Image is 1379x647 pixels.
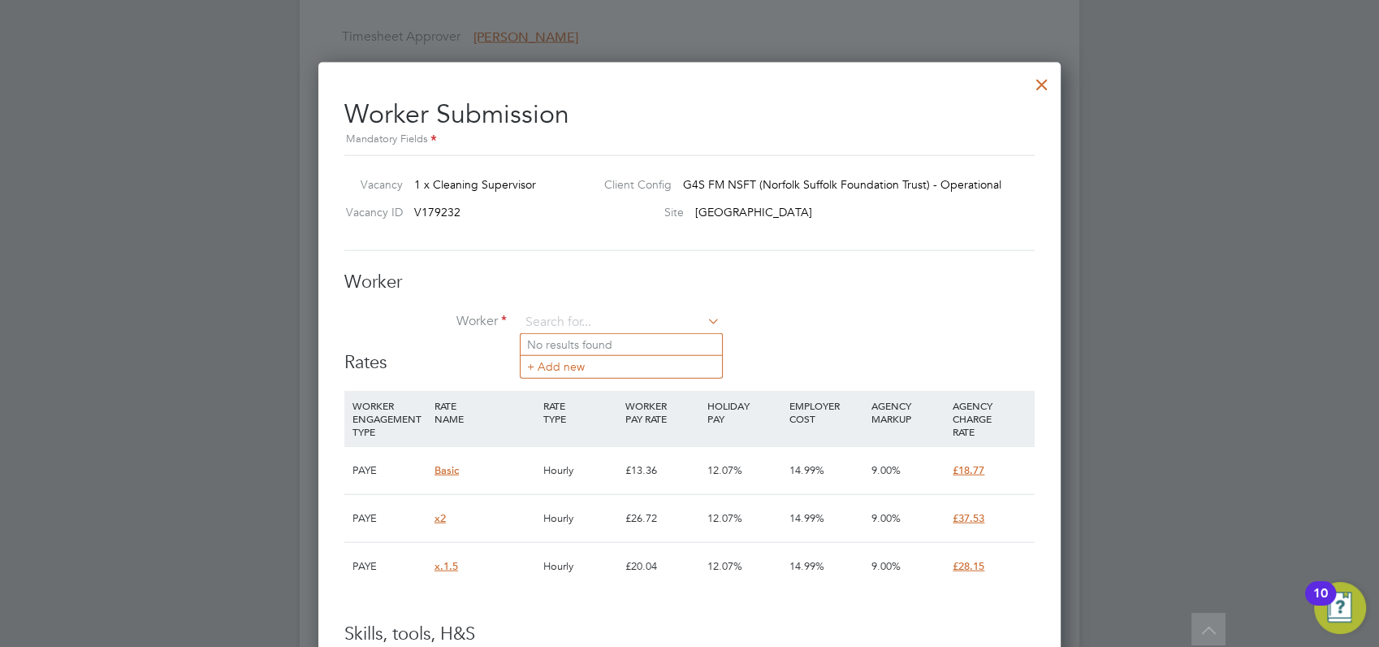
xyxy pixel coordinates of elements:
[348,391,430,446] div: WORKER ENGAGEMENT TYPE
[338,205,403,219] label: Vacancy ID
[953,559,984,573] span: £28.15
[539,391,621,433] div: RATE TYPE
[521,334,722,355] li: No results found
[871,463,900,477] span: 9.00%
[871,559,900,573] span: 9.00%
[621,447,703,494] div: £13.36
[430,391,539,433] div: RATE NAME
[949,391,1031,446] div: AGENCY CHARGE RATE
[953,511,984,525] span: £37.53
[344,313,507,330] label: Worker
[1313,593,1328,614] div: 10
[348,543,430,590] div: PAYE
[789,463,824,477] span: 14.99%
[539,447,621,494] div: Hourly
[621,391,703,433] div: WORKER PAY RATE
[414,205,460,219] span: V179232
[521,355,722,377] li: + Add new
[867,391,949,433] div: AGENCY MARKUP
[707,463,742,477] span: 12.07%
[695,205,812,219] span: [GEOGRAPHIC_DATA]
[785,391,867,433] div: EMPLOYER COST
[414,177,536,192] span: 1 x Cleaning Supervisor
[434,559,458,573] span: x.1.5
[434,511,446,525] span: x2
[520,310,720,335] input: Search for...
[621,543,703,590] div: £20.04
[344,85,1035,150] h2: Worker Submission
[621,495,703,542] div: £26.72
[591,177,672,192] label: Client Config
[344,351,1035,375] h3: Rates
[344,131,1035,149] div: Mandatory Fields
[703,391,785,433] div: HOLIDAY PAY
[1314,582,1366,634] button: Open Resource Center, 10 new notifications
[344,623,1035,646] h3: Skills, tools, H&S
[539,495,621,542] div: Hourly
[338,177,403,192] label: Vacancy
[348,495,430,542] div: PAYE
[591,205,684,219] label: Site
[348,447,430,494] div: PAYE
[707,559,742,573] span: 12.07%
[434,463,459,477] span: Basic
[539,543,621,590] div: Hourly
[789,559,824,573] span: 14.99%
[871,511,900,525] span: 9.00%
[707,511,742,525] span: 12.07%
[344,271,1035,294] h3: Worker
[683,177,1001,192] span: G4S FM NSFT (Norfolk Suffolk Foundation Trust) - Operational
[789,511,824,525] span: 14.99%
[953,463,984,477] span: £18.77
